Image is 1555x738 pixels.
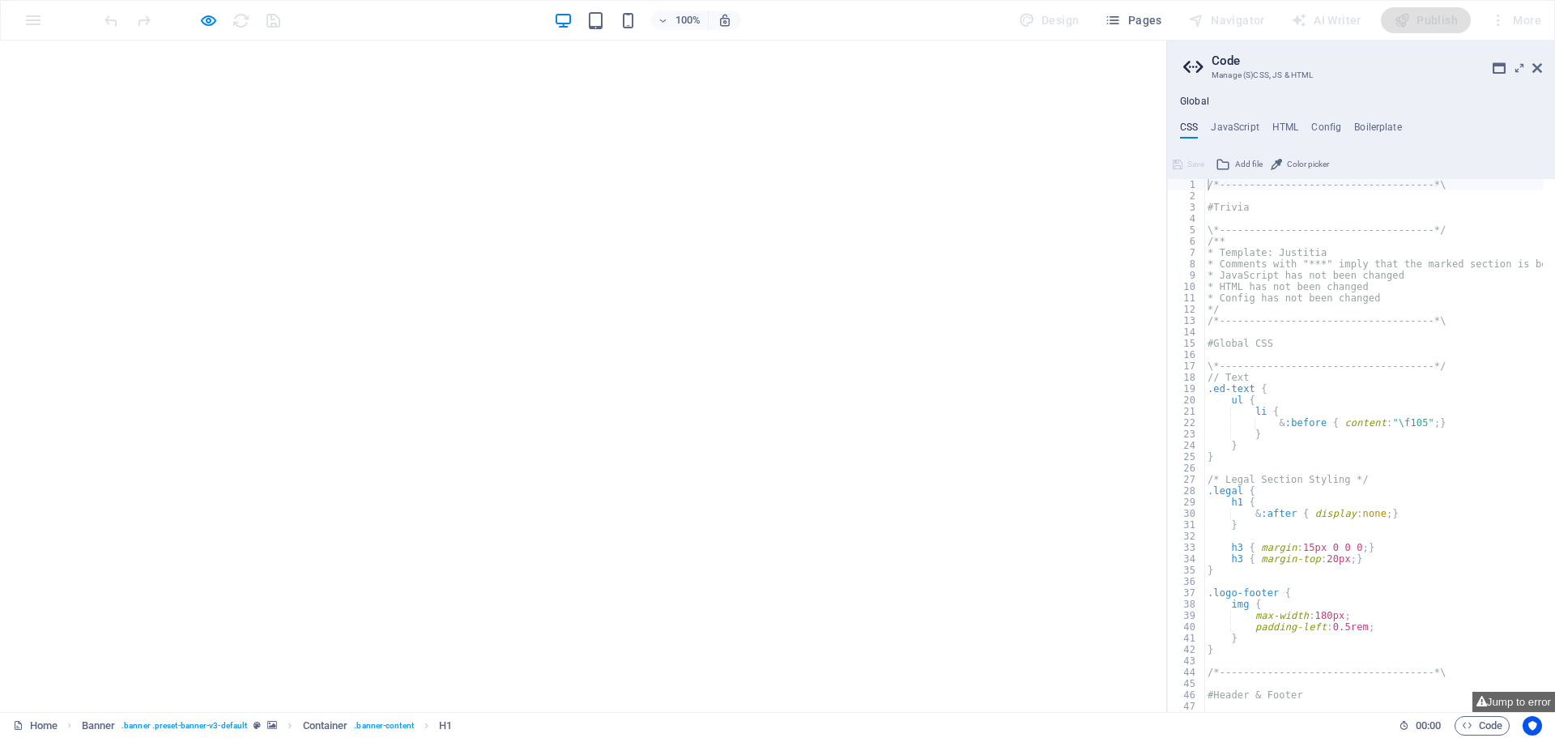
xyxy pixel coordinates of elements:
span: Add file [1235,155,1263,174]
div: 16 [1168,349,1206,360]
div: 42 [1168,644,1206,655]
span: Click to select. Double-click to edit [303,716,348,736]
span: . banner .preset-banner-v3-default [121,716,247,736]
span: 00 00 [1416,716,1441,736]
button: 100% [651,11,709,30]
div: 20 [1168,395,1206,406]
nav: breadcrumb [82,716,453,736]
div: 46 [1168,689,1206,701]
span: Click to select. Double-click to edit [439,716,452,736]
h4: Config [1311,122,1341,139]
div: 22 [1168,417,1206,429]
i: This element contains a background [267,721,277,730]
h4: CSS [1180,122,1198,139]
div: 1 [1168,179,1206,190]
div: 39 [1168,610,1206,621]
a: Click to cancel selection. Double-click to open Pages [13,716,58,736]
button: Add file [1213,155,1265,174]
div: 8 [1168,258,1206,270]
div: 38 [1168,599,1206,610]
div: 10 [1168,281,1206,292]
div: 44 [1168,667,1206,678]
div: 43 [1168,655,1206,667]
div: 2 [1168,190,1206,202]
div: 15 [1168,338,1206,349]
div: 47 [1168,701,1206,712]
div: 11 [1168,292,1206,304]
h2: Code [1212,53,1542,68]
div: 45 [1168,678,1206,689]
i: This element is a customizable preset [253,721,261,730]
div: 40 [1168,621,1206,633]
div: 28 [1168,485,1206,497]
div: 12 [1168,304,1206,315]
div: 36 [1168,576,1206,587]
div: 25 [1168,451,1206,463]
h4: Global [1180,96,1209,109]
div: 24 [1168,440,1206,451]
h6: 100% [675,11,701,30]
div: 21 [1168,406,1206,417]
h4: HTML [1272,122,1299,139]
span: . banner-content [354,716,413,736]
button: Pages [1098,7,1168,33]
div: 33 [1168,542,1206,553]
span: Pages [1105,12,1161,28]
i: On resize automatically adjust zoom level to fit chosen device. [718,13,732,28]
div: 27 [1168,474,1206,485]
div: 17 [1168,360,1206,372]
button: Code [1455,716,1510,736]
div: Design (Ctrl+Alt+Y) [1012,7,1086,33]
span: : [1427,719,1429,732]
div: 37 [1168,587,1206,599]
h4: JavaScript [1211,122,1259,139]
div: 29 [1168,497,1206,508]
div: 6 [1168,236,1206,247]
div: 26 [1168,463,1206,474]
h3: Manage (S)CSS, JS & HTML [1212,68,1510,83]
span: Click to select. Double-click to edit [82,716,116,736]
div: 3 [1168,202,1206,213]
div: 13 [1168,315,1206,326]
div: 31 [1168,519,1206,531]
div: 14 [1168,326,1206,338]
button: Color picker [1268,155,1331,174]
div: 34 [1168,553,1206,565]
h4: Boilerplate [1354,122,1402,139]
div: 5 [1168,224,1206,236]
h6: Session time [1399,716,1442,736]
span: Code [1462,716,1502,736]
div: 41 [1168,633,1206,644]
div: 19 [1168,383,1206,395]
div: 4 [1168,213,1206,224]
div: 18 [1168,372,1206,383]
div: 23 [1168,429,1206,440]
div: 30 [1168,508,1206,519]
div: 7 [1168,247,1206,258]
button: Usercentrics [1523,716,1542,736]
span: Color picker [1287,155,1329,174]
div: 32 [1168,531,1206,542]
div: 9 [1168,270,1206,281]
div: 35 [1168,565,1206,576]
